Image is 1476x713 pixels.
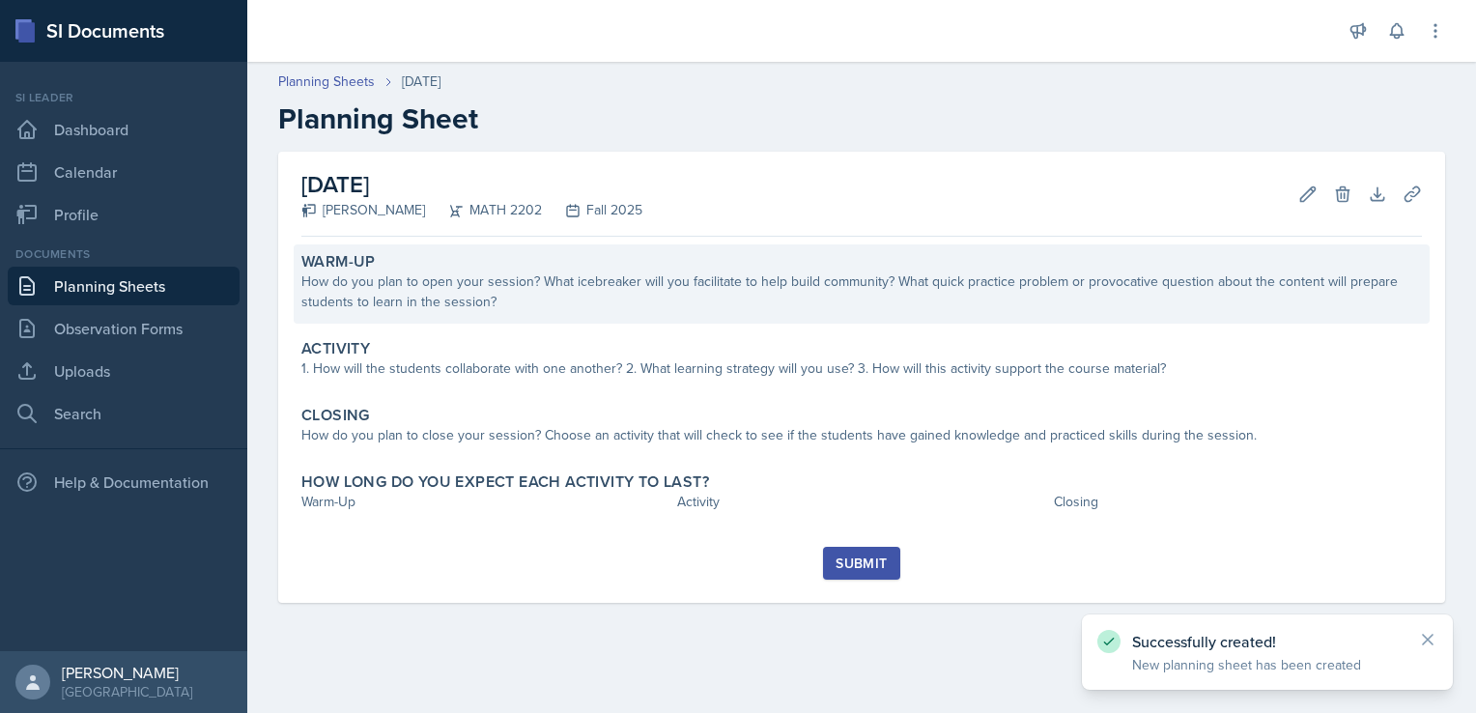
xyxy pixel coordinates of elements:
h2: Planning Sheet [278,101,1445,136]
div: Si leader [8,89,240,106]
h2: [DATE] [301,167,642,202]
div: [GEOGRAPHIC_DATA] [62,682,192,701]
div: Closing [1054,492,1422,512]
p: New planning sheet has been created [1132,655,1403,674]
div: [DATE] [402,71,440,92]
a: Uploads [8,352,240,390]
div: Documents [8,245,240,263]
div: Fall 2025 [542,200,642,220]
div: How do you plan to open your session? What icebreaker will you facilitate to help build community... [301,271,1422,312]
a: Planning Sheets [278,71,375,92]
div: [PERSON_NAME] [301,200,425,220]
div: How do you plan to close your session? Choose an activity that will check to see if the students ... [301,425,1422,445]
div: Submit [836,556,887,571]
div: [PERSON_NAME] [62,663,192,682]
a: Planning Sheets [8,267,240,305]
div: 1. How will the students collaborate with one another? 2. What learning strategy will you use? 3.... [301,358,1422,379]
p: Successfully created! [1132,632,1403,651]
label: How long do you expect each activity to last? [301,472,709,492]
a: Dashboard [8,110,240,149]
a: Search [8,394,240,433]
a: Observation Forms [8,309,240,348]
button: Submit [823,547,899,580]
div: MATH 2202 [425,200,542,220]
div: Help & Documentation [8,463,240,501]
div: Activity [677,492,1045,512]
label: Warm-Up [301,252,376,271]
label: Closing [301,406,370,425]
label: Activity [301,339,370,358]
a: Profile [8,195,240,234]
div: Warm-Up [301,492,669,512]
a: Calendar [8,153,240,191]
